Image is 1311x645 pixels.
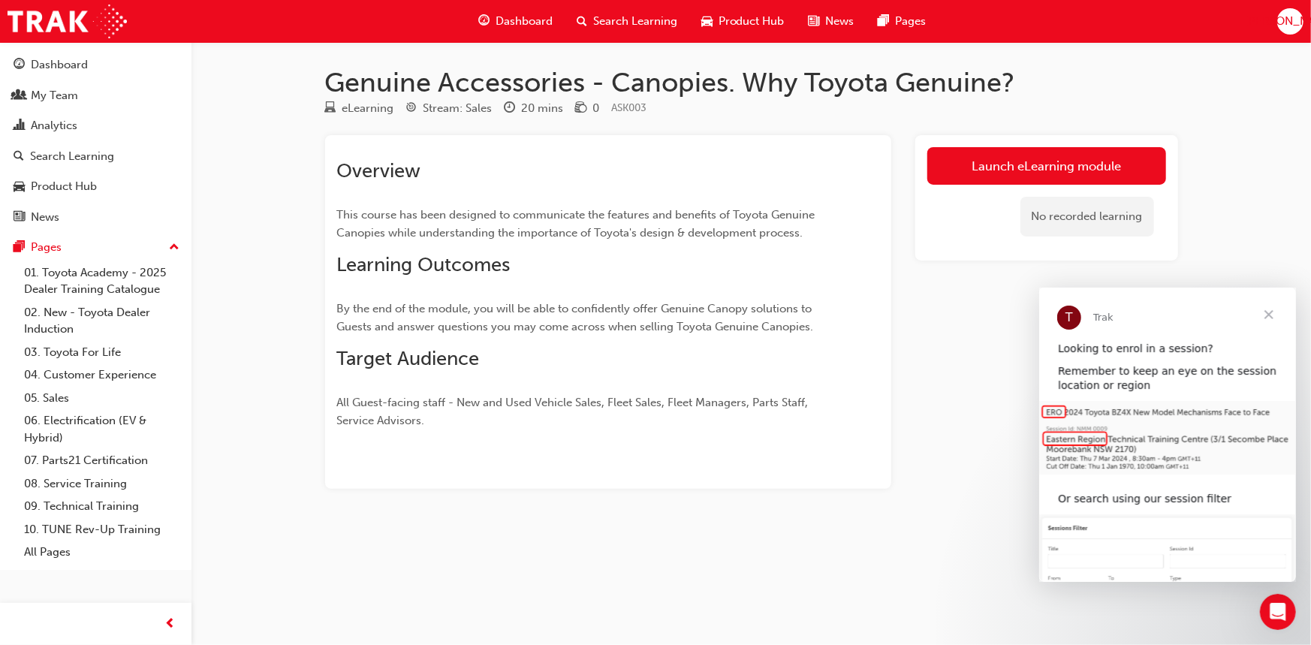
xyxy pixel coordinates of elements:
iframe: Intercom live chat [1260,594,1296,630]
div: Stream: Sales [423,100,493,117]
div: 0 [593,100,600,117]
div: My Team [31,87,78,104]
a: 09. Technical Training [18,495,185,518]
span: Search Learning [593,13,677,30]
span: Product Hub [719,13,785,30]
a: 01. Toyota Academy - 2025 Dealer Training Catalogue [18,261,185,301]
span: guage-icon [478,12,490,31]
span: Dashboard [496,13,553,30]
div: No recorded learning [1020,197,1154,237]
div: Dashboard [31,56,88,74]
span: clock-icon [505,102,516,116]
button: Pages [6,234,185,261]
div: Pages [31,239,62,256]
div: Product Hub [31,178,97,195]
a: Dashboard [6,51,185,79]
span: By the end of the module, you will be able to confidently offer Genuine Canopy solutions to Guest... [337,302,815,333]
div: Price [576,99,600,118]
span: search-icon [577,12,587,31]
span: pages-icon [14,241,25,255]
span: Pages [896,13,927,30]
button: [PERSON_NAME] [1277,8,1303,35]
span: car-icon [701,12,713,31]
span: Learning Outcomes [337,253,511,276]
a: Launch eLearning module [927,147,1166,185]
a: 03. Toyota For Life [18,341,185,364]
span: guage-icon [14,59,25,72]
a: 08. Service Training [18,472,185,496]
span: people-icon [14,89,25,103]
span: target-icon [406,102,417,116]
a: 02. New - Toyota Dealer Induction [18,301,185,341]
span: news-icon [14,211,25,225]
a: Product Hub [6,173,185,200]
div: Duration [505,99,564,118]
div: Analytics [31,117,77,134]
img: Trak [8,5,127,38]
div: Search Learning [30,148,114,165]
a: 04. Customer Experience [18,363,185,387]
span: learningResourceType_ELEARNING-icon [325,102,336,116]
span: Target Audience [337,347,480,370]
button: DashboardMy TeamAnalyticsSearch LearningProduct HubNews [6,48,185,234]
div: News [31,209,59,226]
a: guage-iconDashboard [466,6,565,37]
span: chart-icon [14,119,25,133]
span: up-icon [169,238,179,258]
a: pages-iconPages [866,6,939,37]
span: This course has been designed to communicate the features and benefits of Toyota Genuine Canopies... [337,208,818,240]
span: Overview [337,159,421,182]
a: news-iconNews [797,6,866,37]
div: eLearning [342,100,394,117]
div: Type [325,99,394,118]
span: pages-icon [879,12,890,31]
a: News [6,203,185,231]
a: 05. Sales [18,387,185,410]
span: Learning resource code [612,101,647,114]
a: 06. Electrification (EV & Hybrid) [18,409,185,449]
a: All Pages [18,541,185,564]
span: money-icon [576,102,587,116]
div: Stream [406,99,493,118]
span: prev-icon [165,615,176,634]
span: news-icon [809,12,820,31]
span: search-icon [14,150,24,164]
iframe: Intercom live chat message [1039,288,1296,582]
a: Analytics [6,112,185,140]
a: search-iconSearch Learning [565,6,689,37]
a: 10. TUNE Rev-Up Training [18,518,185,541]
a: My Team [6,82,185,110]
h1: Genuine Accessories - Canopies. Why Toyota Genuine? [325,66,1178,99]
a: car-iconProduct Hub [689,6,797,37]
span: All Guest-facing staff - New and Used Vehicle Sales, Fleet Sales, Fleet Managers, Parts Staff, Se... [337,396,812,427]
span: News [826,13,854,30]
a: 07. Parts21 Certification [18,449,185,472]
div: 20 mins [522,100,564,117]
a: Search Learning [6,143,185,170]
span: car-icon [14,180,25,194]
